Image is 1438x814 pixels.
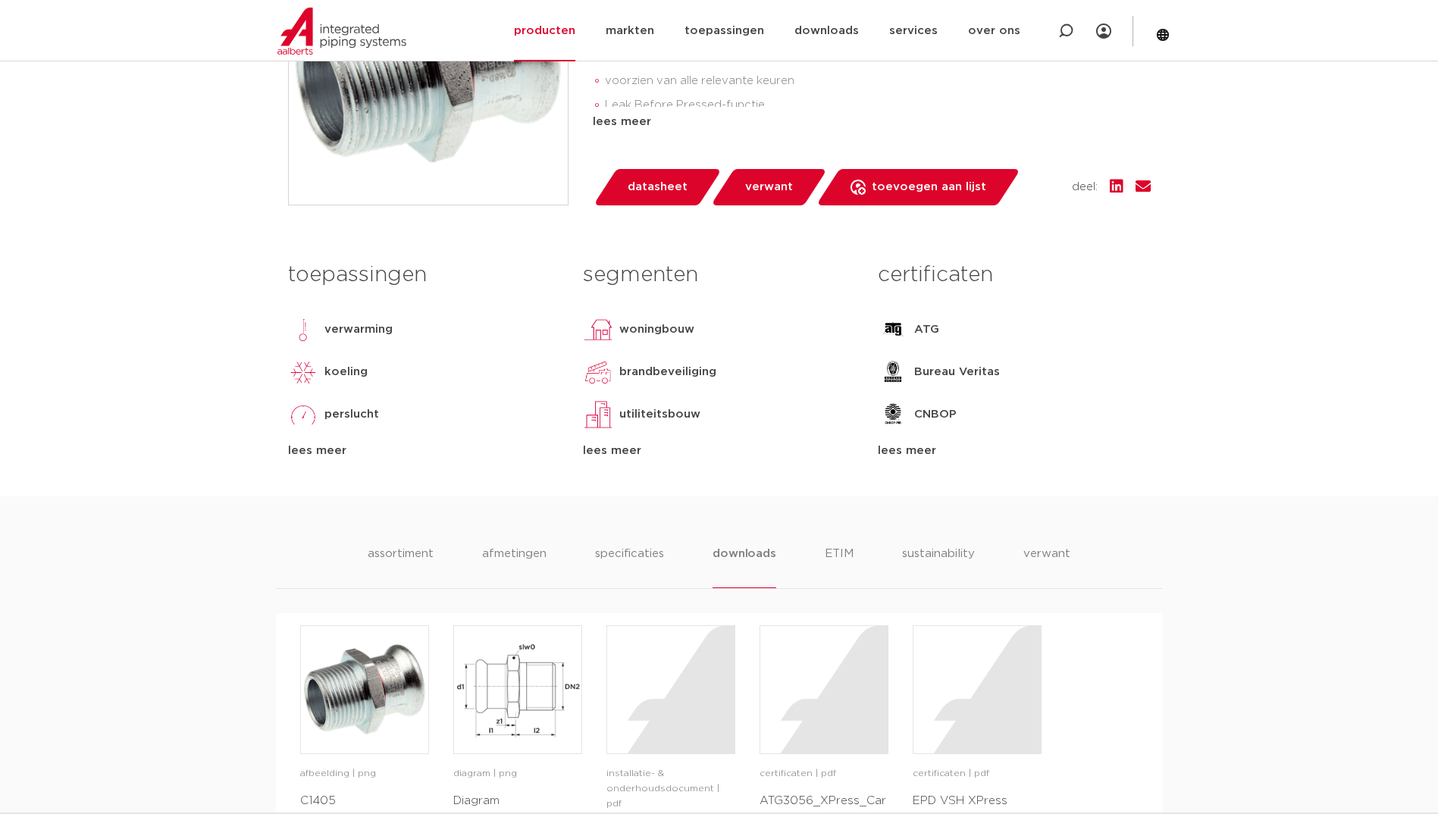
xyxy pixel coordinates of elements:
p: verwarming [324,321,393,339]
p: brandbeveiliging [619,363,716,381]
li: afmetingen [482,545,547,588]
img: woningbouw [583,315,613,345]
p: C1405 [300,792,429,810]
h3: segmenten [583,260,855,290]
span: toevoegen aan lijst [872,175,986,199]
img: perslucht [288,399,318,430]
span: verwant [745,175,793,199]
p: Bureau Veritas [914,363,1000,381]
p: ATG [914,321,939,339]
img: utiliteitsbouw [583,399,613,430]
li: voorzien van alle relevante keuren [605,69,1151,93]
img: image for C1405 [301,626,428,753]
p: afbeelding | png [300,766,429,781]
div: lees meer [878,442,1150,460]
p: installatie- & onderhoudsdocument | pdf [606,766,735,812]
p: utiliteitsbouw [619,405,700,424]
p: Diagram [453,792,582,810]
li: downloads [713,545,775,588]
a: datasheet [593,169,722,205]
img: brandbeveiliging [583,357,613,387]
span: deel: [1072,178,1098,196]
li: Leak Before Pressed-functie [605,93,1151,117]
li: sustainability [902,545,975,588]
img: verwarming [288,315,318,345]
img: Bureau Veritas [878,357,908,387]
p: certificaten | pdf [760,766,888,781]
img: koeling [288,357,318,387]
li: ETIM [825,545,854,588]
p: woningbouw [619,321,694,339]
div: lees meer [593,113,1151,131]
p: perslucht [324,405,379,424]
li: assortiment [368,545,434,588]
li: verwant [1023,545,1070,588]
a: verwant [710,169,827,205]
p: koeling [324,363,368,381]
h3: certificaten [878,260,1150,290]
h3: toepassingen [288,260,560,290]
p: CNBOP [914,405,957,424]
a: image for Diagram [453,625,582,754]
span: datasheet [628,175,688,199]
img: CNBOP [878,399,908,430]
div: lees meer [288,442,560,460]
p: diagram | png [453,766,582,781]
img: ATG [878,315,908,345]
div: lees meer [583,442,855,460]
p: certificaten | pdf [913,766,1042,781]
img: image for Diagram [454,626,581,753]
li: specificaties [595,545,664,588]
a: image for C1405 [300,625,429,754]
